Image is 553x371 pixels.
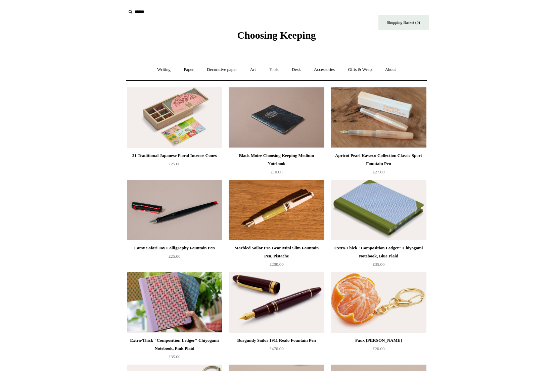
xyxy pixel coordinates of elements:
div: Lamy Safari Joy Calligraphy Fountain Pen [129,244,221,252]
a: About [379,61,402,79]
a: Art [244,61,262,79]
div: Burgundy Sailor 1911 Realo Fountain Pen [230,336,322,344]
a: Marbled Sailor Pro Gear Mini Slim Fountain Pen, Pistache £200.00 [229,244,324,272]
a: Lamy Safari Joy Calligraphy Fountain Pen £25.00 [127,244,222,272]
a: Burgundy Sailor 1911 Realo Fountain Pen Burgundy Sailor 1911 Realo Fountain Pen [229,272,324,333]
a: 21 Traditional Japanese Floral Incense Cones 21 Traditional Japanese Floral Incense Cones [127,87,222,148]
span: £10.00 [271,169,283,174]
a: Faux Clementine Keyring Faux Clementine Keyring [331,272,426,333]
a: Extra-Thick "Composition Ledger" Chiyogami Notebook, Blue Plaid Extra-Thick "Composition Ledger" ... [331,180,426,240]
a: Choosing Keeping [237,35,316,40]
a: Paper [178,61,200,79]
a: Marbled Sailor Pro Gear Mini Slim Fountain Pen, Pistache Marbled Sailor Pro Gear Mini Slim Founta... [229,180,324,240]
div: Extra-Thick "Composition Ledger" Chiyogami Notebook, Pink Plaid [129,336,221,353]
a: Lamy Safari Joy Calligraphy Fountain Pen Lamy Safari Joy Calligraphy Fountain Pen [127,180,222,240]
div: 21 Traditional Japanese Floral Incense Cones [129,152,221,160]
img: Marbled Sailor Pro Gear Mini Slim Fountain Pen, Pistache [229,180,324,240]
img: Lamy Safari Joy Calligraphy Fountain Pen [127,180,222,240]
span: £35.00 [373,262,385,267]
a: Gifts & Wrap [342,61,378,79]
a: Extra-Thick "Composition Ledger" Chiyogami Notebook, Blue Plaid £35.00 [331,244,426,272]
div: Black Moire Choosing Keeping Medium Notebook [230,152,322,168]
a: Tools [263,61,285,79]
div: Marbled Sailor Pro Gear Mini Slim Fountain Pen, Pistache [230,244,322,260]
img: Black Moire Choosing Keeping Medium Notebook [229,87,324,148]
span: £25.00 [169,254,181,259]
a: Apricot Pearl Kaweco Collection Classic Sport Fountain Pen £27.00 [331,152,426,179]
span: £27.00 [373,169,385,174]
a: Burgundy Sailor 1911 Realo Fountain Pen £470.00 [229,336,324,364]
img: Extra-Thick "Composition Ledger" Chiyogami Notebook, Pink Plaid [127,272,222,333]
a: Desk [286,61,307,79]
a: Decorative paper [201,61,243,79]
img: Extra-Thick "Composition Ledger" Chiyogami Notebook, Blue Plaid [331,180,426,240]
div: Extra-Thick "Composition Ledger" Chiyogami Notebook, Blue Plaid [332,244,424,260]
img: 21 Traditional Japanese Floral Incense Cones [127,87,222,148]
a: Apricot Pearl Kaweco Collection Classic Sport Fountain Pen Apricot Pearl Kaweco Collection Classi... [331,87,426,148]
a: Extra-Thick "Composition Ledger" Chiyogami Notebook, Pink Plaid Extra-Thick "Composition Ledger" ... [127,272,222,333]
span: £470.00 [269,346,283,351]
a: 21 Traditional Japanese Floral Incense Cones £25.00 [127,152,222,179]
span: £200.00 [269,262,283,267]
a: Shopping Basket (0) [378,15,429,30]
a: Writing [151,61,177,79]
span: Choosing Keeping [237,30,316,41]
img: Apricot Pearl Kaweco Collection Classic Sport Fountain Pen [331,87,426,148]
a: Extra-Thick "Composition Ledger" Chiyogami Notebook, Pink Plaid £35.00 [127,336,222,364]
img: Faux Clementine Keyring [331,272,426,333]
a: Black Moire Choosing Keeping Medium Notebook £10.00 [229,152,324,179]
img: Burgundy Sailor 1911 Realo Fountain Pen [229,272,324,333]
span: £25.00 [169,161,181,166]
a: Faux [PERSON_NAME] £20.00 [331,336,426,364]
a: Accessories [308,61,341,79]
span: £20.00 [373,346,385,351]
span: £35.00 [169,354,181,359]
div: Apricot Pearl Kaweco Collection Classic Sport Fountain Pen [332,152,424,168]
a: Black Moire Choosing Keeping Medium Notebook Black Moire Choosing Keeping Medium Notebook [229,87,324,148]
div: Faux [PERSON_NAME] [332,336,424,344]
